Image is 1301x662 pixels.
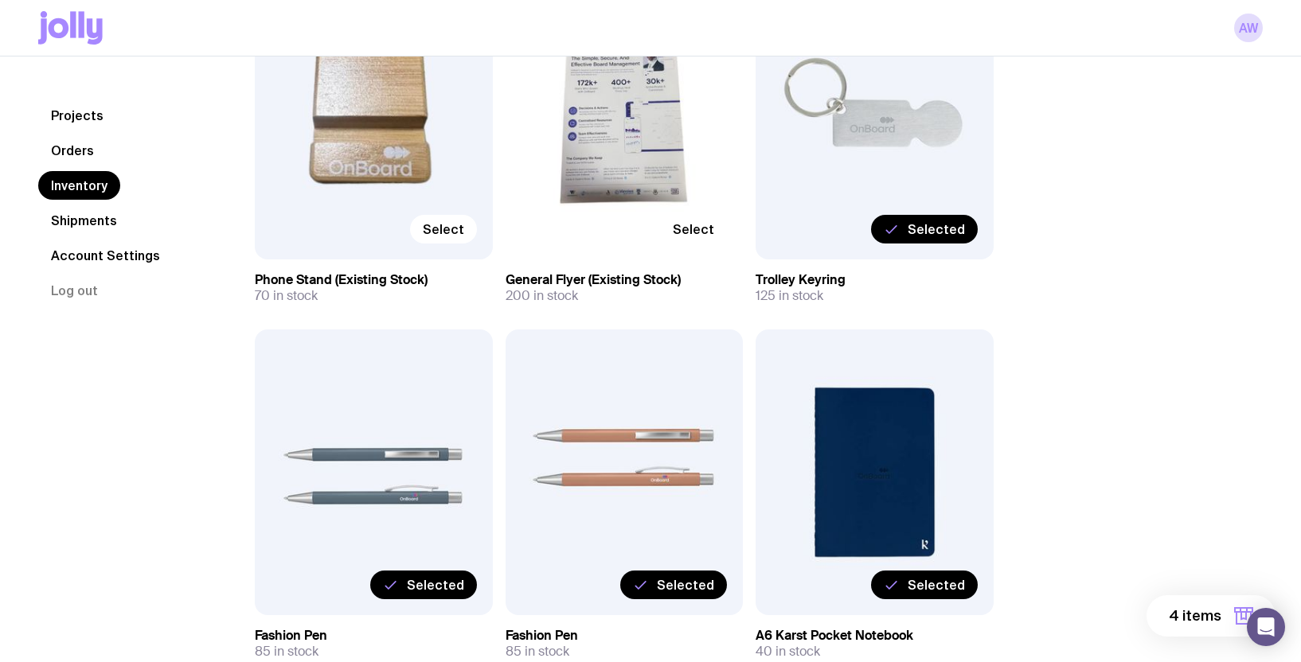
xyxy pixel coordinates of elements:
[38,171,120,200] a: Inventory
[255,288,318,304] span: 70 in stock
[407,577,464,593] span: Selected
[756,628,994,644] h3: A6 Karst Pocket Notebook
[38,136,107,165] a: Orders
[38,276,111,305] button: Log out
[38,206,130,235] a: Shipments
[506,644,569,660] span: 85 in stock
[756,644,820,660] span: 40 in stock
[423,221,464,237] span: Select
[1147,595,1276,637] button: 4 items
[756,272,994,288] h3: Trolley Keyring
[38,101,116,130] a: Projects
[657,577,714,593] span: Selected
[908,577,965,593] span: Selected
[1247,608,1285,646] div: Open Intercom Messenger
[908,221,965,237] span: Selected
[255,644,318,660] span: 85 in stock
[506,288,578,304] span: 200 in stock
[506,628,744,644] h3: Fashion Pen
[673,221,714,237] span: Select
[1169,606,1221,625] span: 4 items
[506,272,744,288] h3: General Flyer (Existing Stock)
[38,241,173,270] a: Account Settings
[255,628,493,644] h3: Fashion Pen
[1234,14,1263,42] a: AW
[756,288,823,304] span: 125 in stock
[255,272,493,288] h3: Phone Stand (Existing Stock)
